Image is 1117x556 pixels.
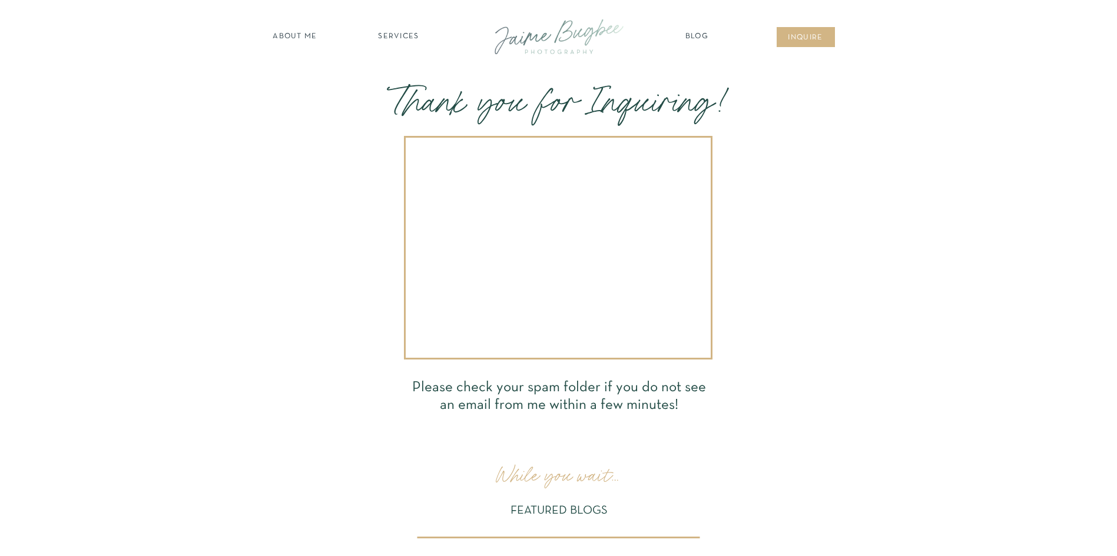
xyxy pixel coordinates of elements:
[507,502,611,519] p: FEATURED BLOGS
[782,32,830,44] a: inqUIre
[412,379,706,412] p: Please check your spam folder if you do not see an email from me within a few minutes!
[682,31,712,43] a: Blog
[270,31,321,43] a: about ME
[416,146,700,349] iframe: JCRpX58pCY0
[496,464,627,487] h3: While you wait...
[366,31,432,43] a: SERVICES
[391,78,742,132] p: Thank you for Inquiring!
